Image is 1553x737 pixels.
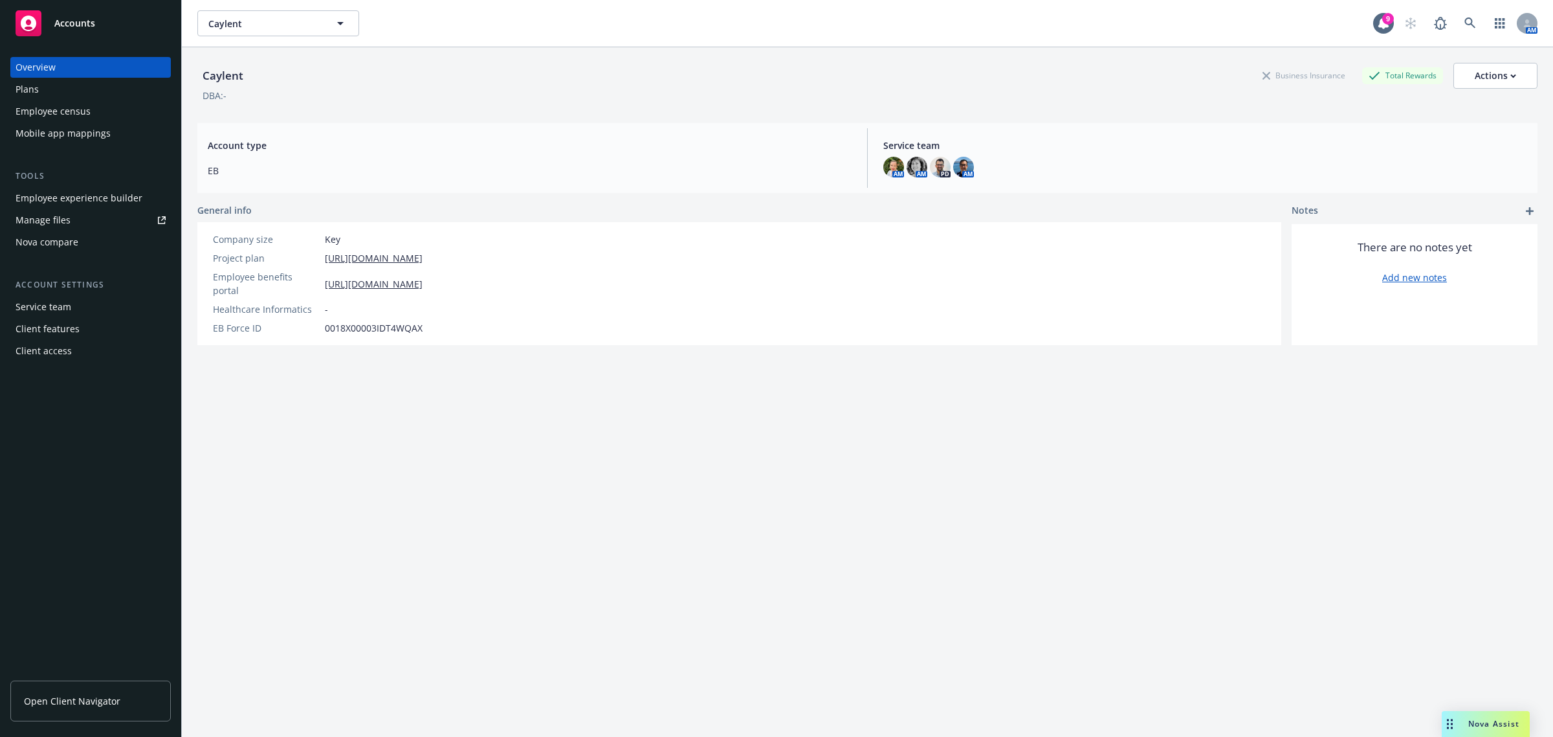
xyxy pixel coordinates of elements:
div: 9 [1382,13,1394,25]
a: Overview [10,57,171,78]
a: Report a Bug [1427,10,1453,36]
img: photo [907,157,927,177]
div: Company size [213,232,320,246]
span: Accounts [54,18,95,28]
div: Employee census [16,101,91,122]
a: Manage files [10,210,171,231]
div: Drag to move [1442,711,1458,737]
a: Add new notes [1382,271,1447,284]
a: Client features [10,319,171,339]
a: Employee experience builder [10,188,171,209]
span: Account type [208,139,852,152]
img: photo [883,157,904,177]
span: Service team [883,139,1527,152]
a: Client access [10,341,171,361]
button: Nova Assist [1442,711,1530,737]
span: Open Client Navigator [24,694,120,708]
a: Plans [10,79,171,100]
div: Total Rewards [1362,67,1443,84]
div: Nova compare [16,232,78,253]
span: EB [208,164,852,177]
a: Switch app [1487,10,1513,36]
a: Mobile app mappings [10,123,171,144]
div: Caylent [197,67,248,84]
span: There are no notes yet [1358,240,1472,255]
div: Client features [16,319,80,339]
div: Account settings [10,278,171,291]
button: Caylent [197,10,359,36]
div: Healthcare Informatics [213,302,320,316]
div: Actions [1475,63,1516,88]
button: Actions [1453,63,1537,89]
span: Nova Assist [1468,718,1519,729]
a: Service team [10,297,171,317]
div: Plans [16,79,39,100]
div: Overview [16,57,56,78]
span: - [325,302,328,316]
div: Employee benefits portal [213,270,320,297]
a: add [1522,203,1537,219]
span: Key [325,232,340,246]
span: General info [197,203,252,217]
a: Start snowing [1398,10,1424,36]
div: Service team [16,297,71,317]
div: Mobile app mappings [16,123,111,144]
div: Business Insurance [1256,67,1352,84]
div: DBA: - [203,89,226,102]
a: Accounts [10,5,171,41]
a: [URL][DOMAIN_NAME] [325,251,423,265]
div: Tools [10,170,171,183]
a: Employee census [10,101,171,122]
span: 0018X00003IDT4WQAX [325,321,423,335]
a: Search [1457,10,1483,36]
img: photo [930,157,951,177]
img: photo [953,157,974,177]
div: Client access [16,341,72,361]
div: EB Force ID [213,321,320,335]
div: Manage files [16,210,71,231]
span: Caylent [208,17,320,30]
div: Employee experience builder [16,188,142,209]
span: Notes [1292,203,1318,219]
a: Nova compare [10,232,171,253]
div: Project plan [213,251,320,265]
a: [URL][DOMAIN_NAME] [325,277,423,291]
